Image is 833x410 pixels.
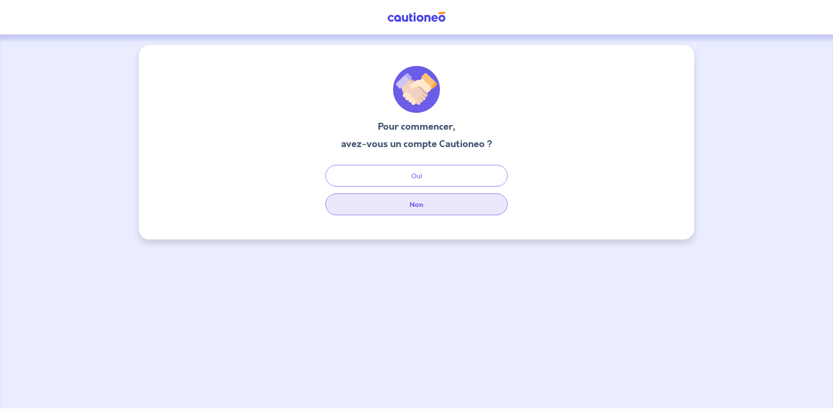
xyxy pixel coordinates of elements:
button: Oui [325,165,508,187]
button: Non [325,194,508,215]
h3: Pour commencer, [341,120,492,134]
h3: avez-vous un compte Cautioneo ? [341,137,492,151]
img: Cautioneo [384,12,449,23]
img: illu_welcome.svg [393,66,440,113]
